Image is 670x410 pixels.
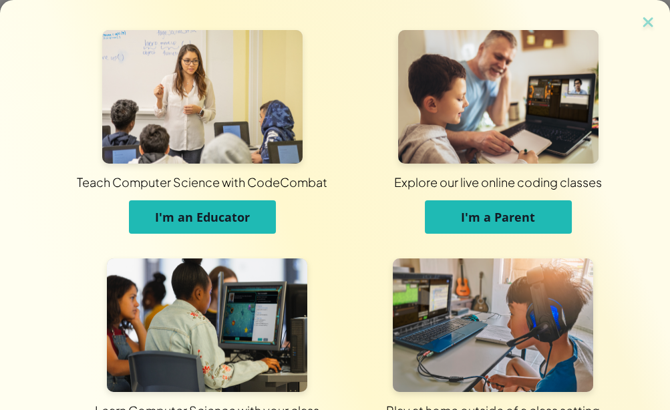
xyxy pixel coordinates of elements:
button: I'm a Parent [425,200,572,234]
img: For Individuals [393,258,593,392]
img: For Students [107,258,307,392]
img: For Parents [398,30,599,164]
button: I'm an Educator [129,200,276,234]
img: close icon [639,13,657,33]
span: I'm an Educator [155,209,250,225]
span: I'm a Parent [461,209,535,225]
img: For Educators [102,30,303,164]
